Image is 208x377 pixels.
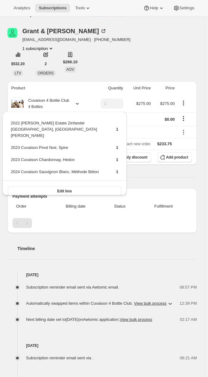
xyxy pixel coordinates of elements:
span: Automatically swapped items within Cuvaison 4 Bottle Club . [26,300,166,307]
button: 2 [41,59,51,69]
nav: Pagination [12,218,192,228]
span: $532.20 [11,61,25,66]
button: View bulk process [120,317,152,322]
span: 06:21 AM [180,355,197,361]
span: $266.10 [63,59,78,65]
span: 12:39 PM [179,300,197,307]
span: Tools [75,6,85,11]
span: Subscription reminder email sent via Awtomic email. [26,285,119,289]
th: Unit Price [125,81,153,95]
h2: Timeline [17,245,197,252]
span: 1 [116,145,118,150]
td: 2023 Cuvaison Pinot Noir, Spire [11,144,106,156]
span: 1 [116,127,118,132]
span: Billing date [51,203,101,209]
small: 4 Bottles [28,105,43,109]
span: Edit box [57,189,72,194]
h4: [DATE] [7,272,197,278]
button: $532.20 [7,59,28,69]
button: Help [140,4,168,12]
span: 1 [116,169,118,174]
button: Tools [71,4,95,12]
span: ORDERS [38,71,53,75]
span: $233.75 [157,141,172,146]
span: 02:17 AM [180,316,197,323]
span: 08:57 PM [179,284,197,290]
span: 1 [116,157,118,162]
button: Apply discount [112,152,151,162]
span: [EMAIL_ADDRESS][DOMAIN_NAME] · [PHONE_NUMBER] [22,37,130,43]
span: Status [104,203,135,209]
button: Analytics [10,4,34,12]
button: Add product [157,152,192,162]
span: AOV [66,67,74,72]
span: Add product [166,155,188,160]
span: $0.00 [165,117,175,122]
span: Subscriptions [39,6,66,11]
button: Settings [170,4,198,12]
span: Fulfillment [139,203,188,209]
button: Edit box [8,186,121,196]
td: 2022 [PERSON_NAME] Estate Zinfandel [GEOGRAPHIC_DATA], [GEOGRAPHIC_DATA][PERSON_NAME] [11,120,106,144]
button: Shipping actions [179,115,188,122]
span: Apply discount [120,155,147,160]
th: Quantity [91,81,125,95]
button: Product actions [22,45,54,52]
th: Product [7,81,91,95]
span: Analytics [14,6,30,11]
span: $275.00 [160,101,175,106]
div: Grant & [PERSON_NAME] [22,28,106,34]
button: Automatically swapped items within Cuvaison 4 Bottle Club. View bulk process [22,298,177,308]
h4: [DATE] [7,343,197,349]
span: Subscription reminder email sent via . [26,356,93,360]
th: Order [12,200,49,213]
td: 2024 Cuvaison Sauvignon Blanc, Méthode Béton [11,168,106,180]
span: Settings [179,6,194,11]
button: View bulk process [134,301,167,306]
button: Subscriptions [35,4,70,12]
button: Product actions [179,100,188,106]
span: $275.00 [136,101,151,106]
span: 2 [45,61,47,66]
span: LTV [15,71,21,75]
span: Help [150,6,158,11]
span: Grant & Ashley Aspell [7,28,17,38]
td: 2023 Cuvaison Chardonnay, Hedon [11,156,106,168]
th: Price [153,81,177,95]
div: Cuvaison 4 Bottle Club [24,97,69,110]
span: Next billing date set to [DATE] on Awtomic application . [26,317,152,322]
